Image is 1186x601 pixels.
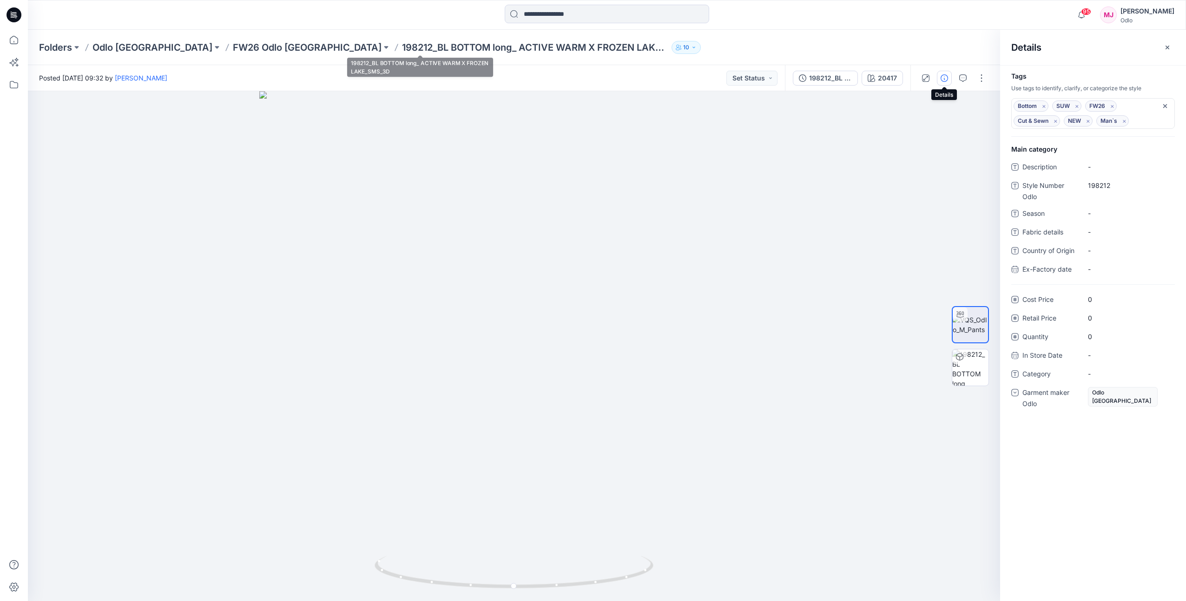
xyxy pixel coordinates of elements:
h2: Details [1011,42,1041,53]
svg: Remove tag [1073,102,1081,110]
span: - [1088,246,1169,255]
svg: Remove tag [1108,102,1116,110]
div: MJ [1100,7,1117,23]
button: 10 [672,41,701,54]
span: Quantity [1022,331,1078,344]
p: Use tags to identify, clarify, or categorize the style [1000,84,1186,93]
span: - [1088,227,1169,237]
span: Garment maker Odlo [1022,387,1078,409]
div: Remove all tags [1161,102,1169,110]
a: Folders [39,41,72,54]
span: 0 [1088,313,1169,323]
span: Country of Origin [1022,245,1078,258]
span: - [1088,162,1169,172]
span: Main category [1011,144,1057,154]
span: Odlo [GEOGRAPHIC_DATA] [1088,387,1158,407]
span: Description [1022,161,1078,174]
button: Details [937,71,952,86]
img: VQS_Odlo_M_Pants [953,315,988,334]
button: 20417 [862,71,903,86]
span: 0 [1088,332,1169,341]
span: 0 [1088,294,1169,304]
span: Category [1022,368,1078,381]
span: Retail Price [1022,313,1078,326]
div: Remove tag [1071,100,1083,112]
svg: Remove tag [1120,117,1128,125]
span: SUW [1056,100,1077,112]
span: Cost Price [1022,294,1078,307]
span: - [1088,369,1169,379]
span: Style Number Odlo [1022,180,1078,202]
span: In Store Date [1022,350,1078,363]
h4: Tags [1000,73,1186,80]
span: Cut & Sewn [1018,115,1056,127]
div: 198212_BL BOTTOM long_ ACTIVE WARM X FROZEN LAKE_SMS_3D [809,73,852,83]
span: FW26 [1089,100,1113,112]
span: Bottom [1018,100,1044,112]
svg: Remove tag [1052,117,1060,125]
a: Odlo [GEOGRAPHIC_DATA] [92,41,212,54]
svg: Remove tag [1084,117,1092,125]
svg: Remove tag [1040,102,1048,110]
div: 20417 [878,73,897,83]
div: Odlo [1120,17,1174,24]
div: Remove tag [1107,100,1118,112]
p: 198212_BL BOTTOM long_ ACTIVE WARM X FROZEN LAKE_SMS_3D [402,41,668,54]
span: - [1088,264,1169,274]
div: [PERSON_NAME] [1120,6,1174,17]
div: Remove tag [1050,115,1061,127]
div: Remove tag [1082,115,1094,127]
a: FW26 Odlo [GEOGRAPHIC_DATA] [233,41,382,54]
span: Man`s [1100,115,1125,127]
a: [PERSON_NAME] [115,74,167,82]
span: Ex-Factory date [1022,264,1078,277]
div: Remove tag [1119,115,1130,127]
span: Season [1022,208,1078,221]
p: 10 [683,42,689,53]
span: - [1088,350,1169,360]
button: 198212_BL BOTTOM long_ ACTIVE WARM X FROZEN LAKE_SMS_3D [793,71,858,86]
div: Remove tag [1038,100,1050,112]
span: 95 [1081,8,1091,15]
img: 198212_BL BOTTOM long_ ACTIVE WARM X FROZEN LAKE_SMS_3D 20417 [952,349,988,386]
span: - [1088,208,1169,218]
span: 198212 [1088,180,1169,190]
span: NEW [1068,115,1088,127]
span: Posted [DATE] 09:32 by [39,73,167,83]
span: Fabric details [1022,227,1078,240]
